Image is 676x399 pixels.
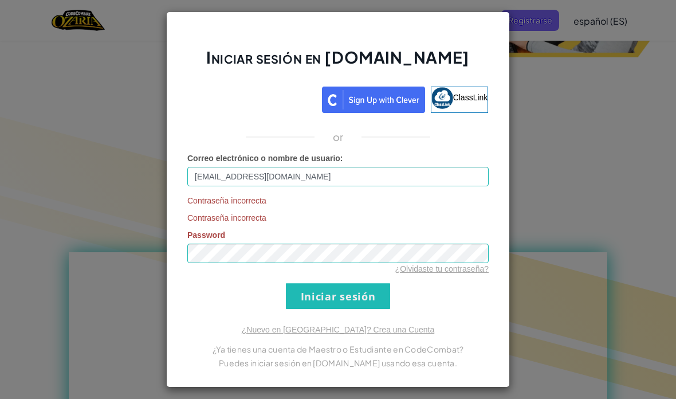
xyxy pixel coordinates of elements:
[453,93,488,102] span: ClassLink
[187,154,340,163] span: Correo electrónico o nombre de usuario
[322,87,425,113] img: clever_sso_button@2x.png
[242,325,434,334] a: ¿Nuevo en [GEOGRAPHIC_DATA]? Crea una Cuenta
[187,212,489,224] span: Contraseña incorrecta
[187,230,225,240] span: Password
[187,195,489,206] span: Contraseña incorrecta
[333,130,344,144] p: or
[187,152,343,164] label: :
[431,87,453,109] img: classlink-logo-small.png
[187,46,489,80] h2: Iniciar sesión en [DOMAIN_NAME]
[395,264,489,273] a: ¿Olvidaste tu contraseña?
[286,283,390,309] input: Iniciar sesión
[187,356,489,370] p: Puedes iniciar sesión en [DOMAIN_NAME] usando esa cuenta.
[187,342,489,356] p: ¿Ya tienes una cuenta de Maestro o Estudiante en CodeCombat?
[182,85,322,111] iframe: Botón Iniciar sesión con Google
[188,85,316,111] div: Iniciar sesión con Google. Se abre en una nueva pestaña.
[188,87,316,113] a: Iniciar sesión con Google. Se abre en una nueva pestaña.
